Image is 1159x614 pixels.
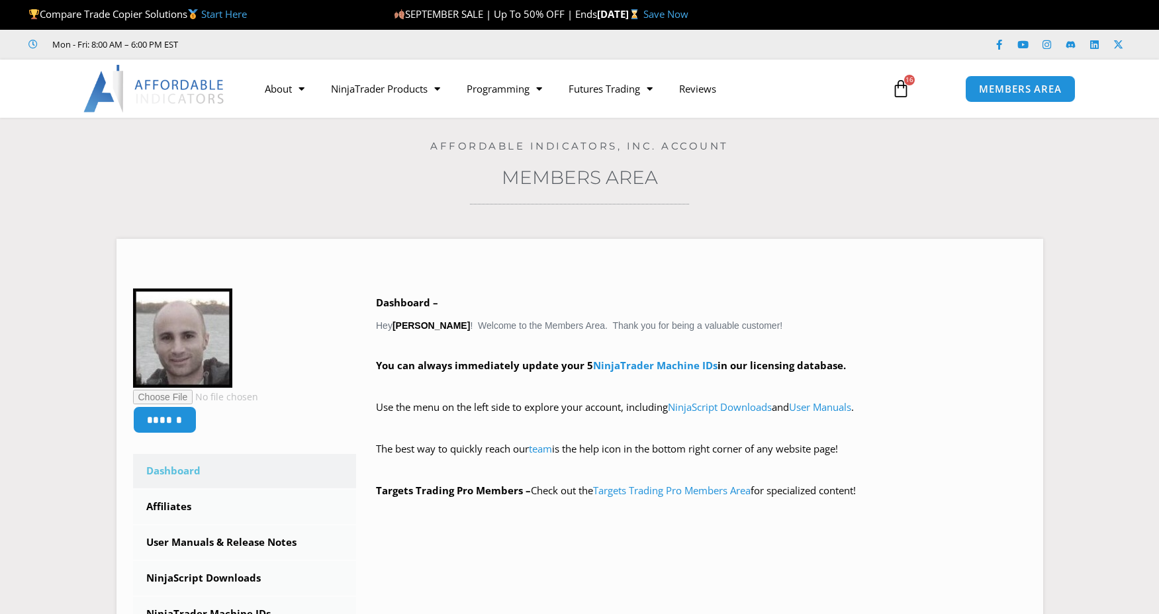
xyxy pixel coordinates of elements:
[904,75,915,85] span: 16
[453,73,555,104] a: Programming
[593,484,751,497] a: Targets Trading Pro Members Area
[668,400,772,414] a: NinjaScript Downloads
[29,9,39,19] img: 🏆
[28,7,247,21] span: Compare Trade Copier Solutions
[979,84,1062,94] span: MEMBERS AREA
[629,9,639,19] img: ⌛
[965,75,1076,103] a: MEMBERS AREA
[133,490,357,524] a: Affiliates
[789,400,851,414] a: User Manuals
[597,7,643,21] strong: [DATE]
[393,320,470,331] strong: [PERSON_NAME]
[376,296,438,309] b: Dashboard –
[188,9,198,19] img: 🥇
[872,69,930,108] a: 16
[252,73,318,104] a: About
[201,7,247,21] a: Start Here
[376,294,1027,500] div: Hey ! Welcome to the Members Area. Thank you for being a valuable customer!
[49,36,178,52] span: Mon - Fri: 8:00 AM – 6:00 PM EST
[555,73,666,104] a: Futures Trading
[318,73,453,104] a: NinjaTrader Products
[133,454,357,488] a: Dashboard
[197,38,395,51] iframe: Customer reviews powered by Trustpilot
[529,442,552,455] a: team
[376,484,531,497] strong: Targets Trading Pro Members –
[394,9,404,19] img: 🍂
[376,482,1027,500] p: Check out the for specialized content!
[593,359,718,372] a: NinjaTrader Machine IDs
[430,140,729,152] a: Affordable Indicators, Inc. Account
[376,398,1027,435] p: Use the menu on the left side to explore your account, including and .
[133,561,357,595] a: NinjaScript Downloads
[252,73,876,104] nav: Menu
[666,73,729,104] a: Reviews
[643,7,688,21] a: Save Now
[83,65,226,112] img: LogoAI | Affordable Indicators – NinjaTrader
[502,166,658,189] a: Members Area
[133,288,232,388] img: 71d51b727fd0980defc0926a584480a80dca29e5385b7c6ff19b9310cf076714
[376,359,846,372] strong: You can always immediately update your 5 in our licensing database.
[394,7,597,21] span: SEPTEMBER SALE | Up To 50% OFF | Ends
[376,440,1027,477] p: The best way to quickly reach our is the help icon in the bottom right corner of any website page!
[133,525,357,560] a: User Manuals & Release Notes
